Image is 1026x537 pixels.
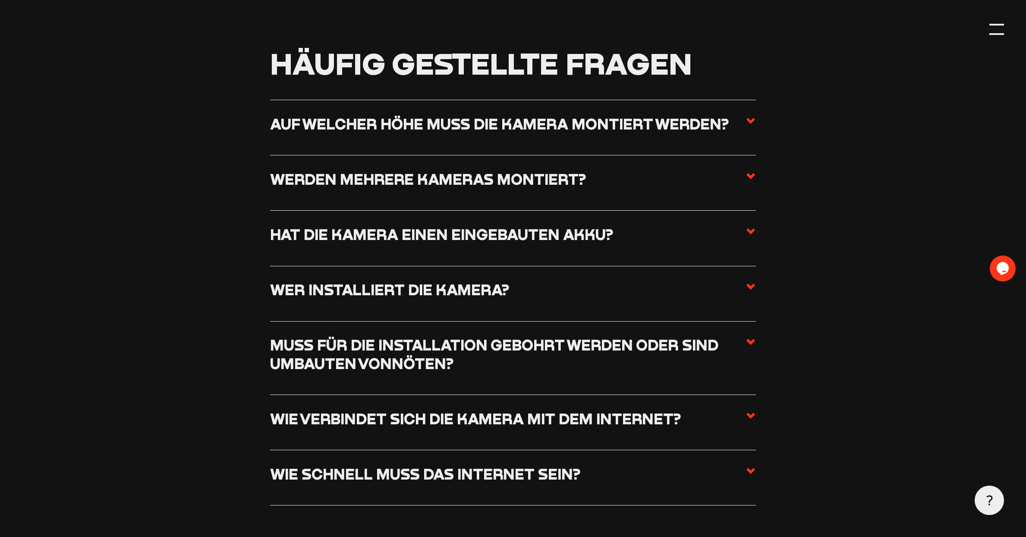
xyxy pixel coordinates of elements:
[270,45,692,81] span: Häufig gestellte Fragen
[270,465,580,483] h3: Wie schnell muss das Internet sein?
[270,170,586,188] h3: Werden mehrere Kameras montiert?
[270,336,745,373] h3: Muss für die Installation gebohrt werden oder sind Umbauten vonnöten?
[270,225,613,243] h3: Hat die Kamera einen eingebauten Akku?
[990,256,1017,281] iframe: chat widget
[270,410,681,428] h3: Wie verbindet sich die Kamera mit dem Internet?
[270,281,509,299] h3: Wer installiert die Kamera?
[270,115,729,133] h3: Auf welcher Höhe muss die Kamera montiert werden?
